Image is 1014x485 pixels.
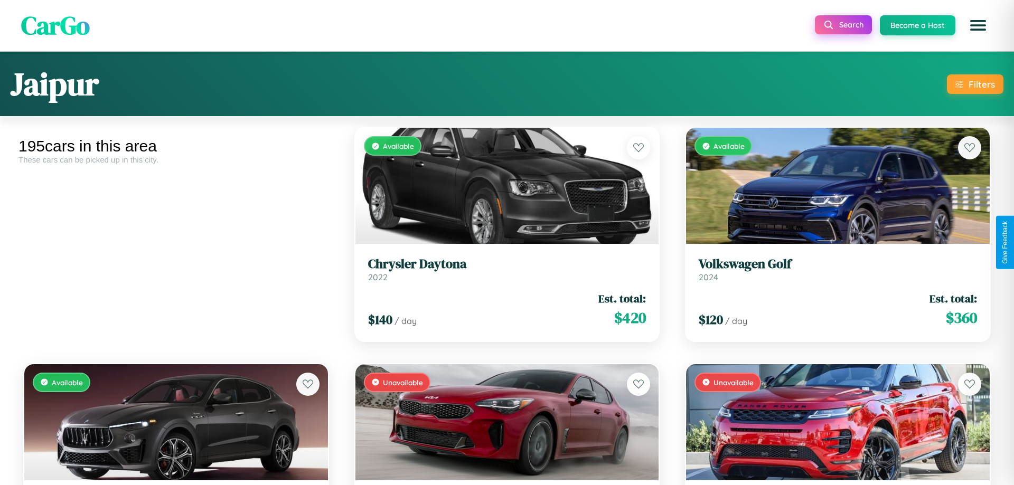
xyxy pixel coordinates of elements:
span: / day [725,316,747,326]
button: Search [815,15,872,34]
span: Unavailable [383,378,423,387]
a: Volkswagen Golf2024 [699,256,977,282]
span: Available [713,141,745,150]
span: $ 120 [699,311,723,328]
span: Est. total: [929,291,977,306]
button: Become a Host [880,15,955,35]
a: Chrysler Daytona2022 [368,256,646,282]
div: 195 cars in this area [18,137,334,155]
span: $ 360 [946,307,977,328]
h3: Volkswagen Golf [699,256,977,272]
span: 2022 [368,272,388,282]
span: Est. total: [598,291,646,306]
h3: Chrysler Daytona [368,256,646,272]
span: 2024 [699,272,718,282]
span: Available [383,141,414,150]
button: Open menu [963,11,993,40]
div: Filters [969,79,995,90]
div: Give Feedback [1001,221,1009,264]
span: / day [395,316,417,326]
span: CarGo [21,8,90,43]
span: Available [52,378,83,387]
span: $ 420 [614,307,646,328]
span: Search [839,20,863,30]
button: Filters [947,74,1003,94]
div: These cars can be picked up in this city. [18,155,334,164]
span: Unavailable [713,378,754,387]
h1: Jaipur [11,62,99,106]
span: $ 140 [368,311,392,328]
